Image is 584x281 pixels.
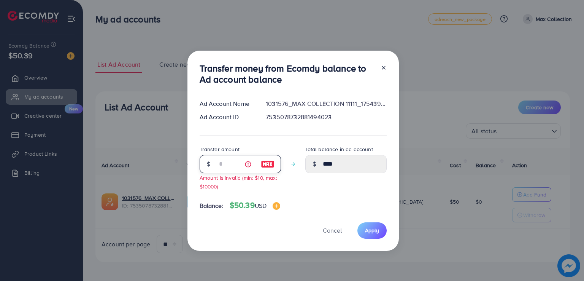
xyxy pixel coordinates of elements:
[365,227,379,234] span: Apply
[305,145,373,153] label: Total balance in ad account
[323,226,342,235] span: Cancel
[260,99,392,108] div: 1031576_MAX COLLECTION 11111_1754397364319
[200,145,240,153] label: Transfer amount
[261,160,275,169] img: image
[230,201,280,210] h4: $50.39
[200,174,277,190] small: Amount is invalid (min: $10, max: $10000)
[260,113,392,121] div: 7535078732881494023
[200,63,375,85] h3: Transfer money from Ecomdy balance to Ad account balance
[273,202,280,210] img: image
[194,99,260,108] div: Ad Account Name
[357,222,387,239] button: Apply
[255,201,267,210] span: USD
[194,113,260,121] div: Ad Account ID
[313,222,351,239] button: Cancel
[200,201,224,210] span: Balance:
